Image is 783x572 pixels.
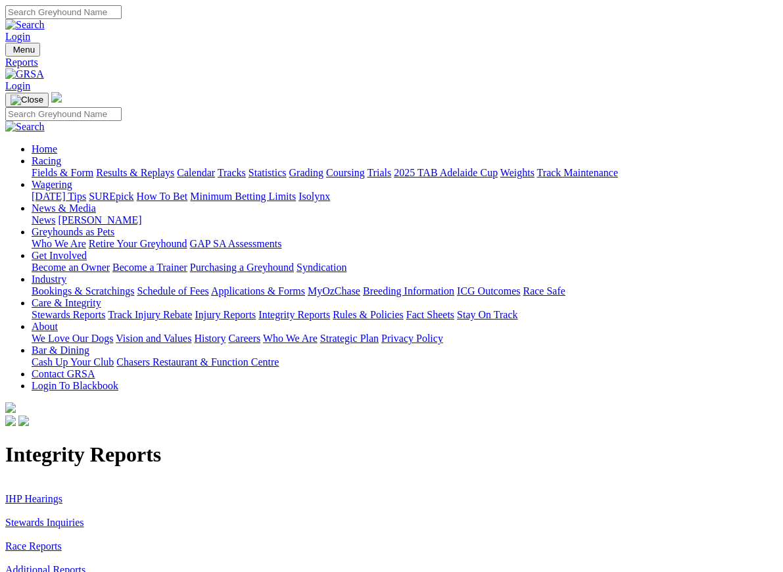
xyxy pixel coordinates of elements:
a: 2025 TAB Adelaide Cup [394,167,498,178]
a: Integrity Reports [258,309,330,320]
a: Fact Sheets [406,309,454,320]
a: Contact GRSA [32,368,95,379]
div: Greyhounds as Pets [32,238,778,250]
a: Stay On Track [457,309,517,320]
a: Track Injury Rebate [108,309,192,320]
a: Minimum Betting Limits [190,191,296,202]
img: logo-grsa-white.png [51,92,62,103]
a: Who We Are [263,333,318,344]
a: Login To Blackbook [32,380,118,391]
a: Reports [5,57,778,68]
a: ICG Outcomes [457,285,520,297]
a: Bookings & Scratchings [32,285,134,297]
a: Login [5,80,30,91]
a: Trials [367,167,391,178]
div: Bar & Dining [32,356,778,368]
a: Coursing [326,167,365,178]
img: Close [11,95,43,105]
input: Search [5,107,122,121]
a: Injury Reports [195,309,256,320]
a: Rules & Policies [333,309,404,320]
a: Careers [228,333,260,344]
a: Retire Your Greyhound [89,238,187,249]
img: Search [5,121,45,133]
a: Breeding Information [363,285,454,297]
a: Vision and Values [116,333,191,344]
a: History [194,333,225,344]
a: Login [5,31,30,42]
a: Fields & Form [32,167,93,178]
a: Strategic Plan [320,333,379,344]
a: Get Involved [32,250,87,261]
img: twitter.svg [18,416,29,426]
a: Racing [32,155,61,166]
a: Tracks [218,167,246,178]
a: Who We Are [32,238,86,249]
img: GRSA [5,68,44,80]
a: Privacy Policy [381,333,443,344]
div: News & Media [32,214,778,226]
a: [DATE] Tips [32,191,86,202]
a: Home [32,143,57,155]
div: About [32,333,778,345]
a: Cash Up Your Club [32,356,114,368]
a: We Love Our Dogs [32,333,113,344]
a: About [32,321,58,332]
a: Applications & Forms [211,285,305,297]
a: Results & Replays [96,167,174,178]
a: Become an Owner [32,262,110,273]
a: News [32,214,55,226]
div: Care & Integrity [32,309,778,321]
a: Industry [32,274,66,285]
a: Bar & Dining [32,345,89,356]
a: GAP SA Assessments [190,238,282,249]
a: Grading [289,167,323,178]
a: IHP Hearings [5,493,62,504]
a: How To Bet [137,191,188,202]
a: Stewards Reports [32,309,105,320]
img: facebook.svg [5,416,16,426]
div: Get Involved [32,262,778,274]
img: logo-grsa-white.png [5,402,16,413]
div: Wagering [32,191,778,203]
a: Race Reports [5,540,62,552]
input: Search [5,5,122,19]
button: Toggle navigation [5,43,40,57]
a: Greyhounds as Pets [32,226,114,237]
a: SUREpick [89,191,133,202]
h1: Integrity Reports [5,442,778,467]
a: MyOzChase [308,285,360,297]
img: Search [5,19,45,31]
button: Toggle navigation [5,93,49,107]
a: Schedule of Fees [137,285,208,297]
a: Syndication [297,262,346,273]
a: Become a Trainer [112,262,187,273]
a: Purchasing a Greyhound [190,262,294,273]
span: Menu [13,45,35,55]
a: News & Media [32,203,96,214]
a: Stewards Inquiries [5,517,84,528]
a: Race Safe [523,285,565,297]
a: Care & Integrity [32,297,101,308]
a: Calendar [177,167,215,178]
a: Isolynx [298,191,330,202]
a: [PERSON_NAME] [58,214,141,226]
a: Statistics [249,167,287,178]
a: Weights [500,167,534,178]
div: Industry [32,285,778,297]
a: Chasers Restaurant & Function Centre [116,356,279,368]
a: Wagering [32,179,72,190]
div: Racing [32,167,778,179]
a: Track Maintenance [537,167,618,178]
